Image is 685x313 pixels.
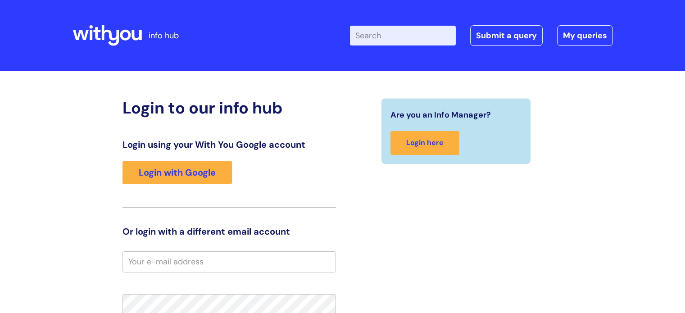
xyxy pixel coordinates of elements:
[122,98,336,118] h2: Login to our info hub
[350,26,456,45] input: Search
[470,25,543,46] a: Submit a query
[122,251,336,272] input: Your e-mail address
[122,139,336,150] h3: Login using your With You Google account
[390,131,459,155] a: Login here
[149,28,179,43] p: info hub
[390,108,491,122] span: Are you an Info Manager?
[122,161,232,184] a: Login with Google
[122,226,336,237] h3: Or login with a different email account
[557,25,613,46] a: My queries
